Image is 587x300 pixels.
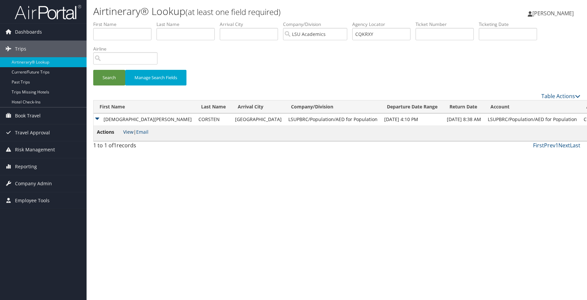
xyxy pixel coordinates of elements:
[285,100,381,113] th: Company/Division
[285,113,381,125] td: LSUPBRC/Population/AED for Population
[93,46,162,52] label: Airline
[558,142,570,149] a: Next
[555,142,558,149] a: 1
[479,21,542,28] label: Ticketing Date
[93,21,156,28] label: First Name
[15,175,52,192] span: Company Admin
[484,100,580,113] th: Account: activate to sort column ascending
[220,21,283,28] label: Arrival City
[136,129,148,135] a: Email
[93,141,207,153] div: 1 to 1 of records
[195,100,232,113] th: Last Name: activate to sort column ascending
[15,158,37,175] span: Reporting
[15,141,55,158] span: Risk Management
[185,6,281,17] small: (at least one field required)
[443,100,484,113] th: Return Date: activate to sort column ascending
[93,70,125,85] button: Search
[15,107,41,124] span: Book Travel
[544,142,555,149] a: Prev
[381,113,443,125] td: [DATE] 4:10 PM
[416,21,479,28] label: Ticket Number
[94,100,195,113] th: First Name: activate to sort column descending
[533,142,544,149] a: First
[352,21,416,28] label: Agency Locator
[528,3,580,23] a: [PERSON_NAME]
[570,142,580,149] a: Last
[541,92,580,100] a: Table Actions
[114,142,117,149] span: 1
[283,21,352,28] label: Company/Division
[94,113,195,125] td: [DEMOGRAPHIC_DATA][PERSON_NAME]
[156,21,220,28] label: Last Name
[93,4,418,18] h1: Airtinerary® Lookup
[195,113,232,125] td: CORSTEN
[381,100,443,113] th: Departure Date Range: activate to sort column ascending
[15,24,42,40] span: Dashboards
[125,70,186,85] button: Manage Search Fields
[232,100,285,113] th: Arrival City: activate to sort column ascending
[123,129,134,135] a: View
[484,113,580,125] td: LSUPBRC/Population/AED for Population
[123,129,148,135] span: |
[15,124,50,141] span: Travel Approval
[532,10,574,17] span: [PERSON_NAME]
[15,41,26,57] span: Trips
[443,113,484,125] td: [DATE] 8:38 AM
[97,128,122,136] span: Actions
[232,113,285,125] td: [GEOGRAPHIC_DATA]
[15,4,81,20] img: airportal-logo.png
[15,192,50,209] span: Employee Tools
